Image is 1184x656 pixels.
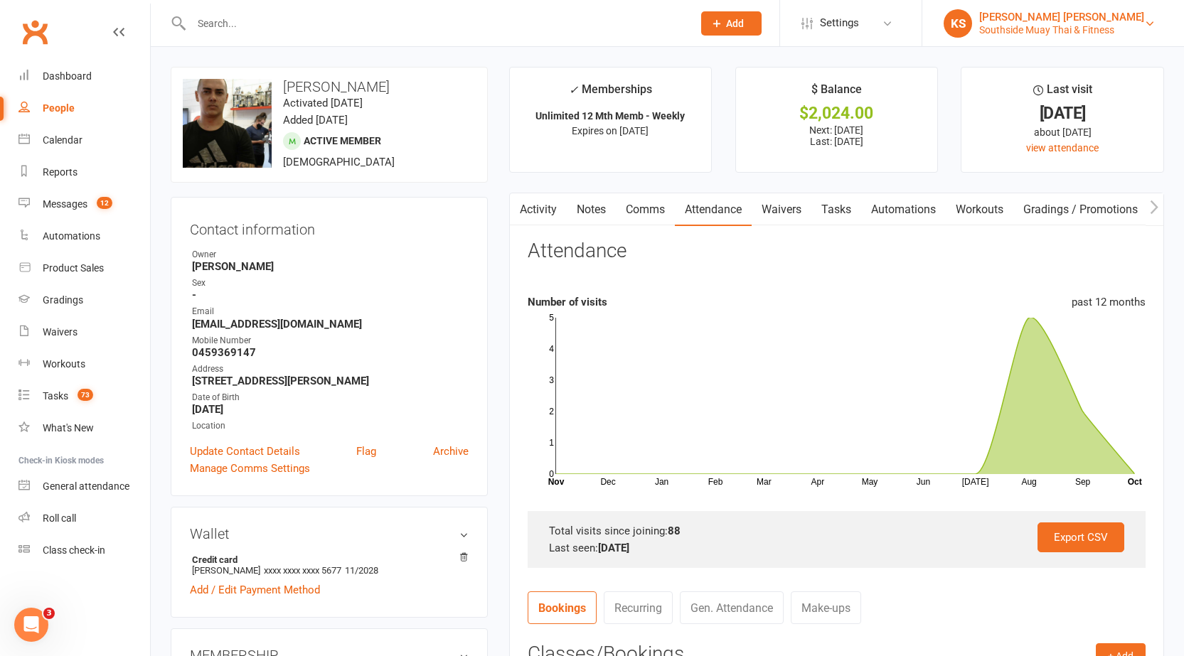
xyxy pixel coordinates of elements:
a: Export CSV [1038,522,1124,552]
div: Roll call [43,512,76,524]
div: Gradings [43,294,83,306]
a: Update Contact Details [190,443,300,460]
div: Class check-in [43,544,105,556]
h3: Contact information [190,216,469,237]
a: People [18,92,150,124]
div: Last seen: [549,539,1124,556]
div: Calendar [43,134,82,146]
div: Email [192,305,469,318]
strong: 88 [668,525,681,537]
div: General attendance [43,480,129,492]
a: General attendance kiosk mode [18,471,150,502]
div: [DATE] [974,106,1151,121]
a: Flag [356,443,376,460]
strong: Unlimited 12 Mth Memb - Weekly [535,110,685,122]
button: Add [701,11,762,36]
strong: 0459369147 [192,346,469,359]
div: People [43,102,75,114]
span: Settings [820,7,859,39]
a: Gradings / Promotions [1013,193,1148,226]
span: Expires on [DATE] [572,125,649,136]
div: What's New [43,422,94,434]
div: Sex [192,276,469,290]
a: Automations [861,193,946,226]
time: Activated [DATE] [283,97,363,109]
div: Last visit [1033,80,1092,106]
a: What's New [18,412,150,444]
div: past 12 months [1072,294,1146,311]
a: Clubworx [17,14,53,50]
span: 11/2028 [345,565,378,576]
a: Workouts [946,193,1013,226]
a: Class kiosk mode [18,534,150,566]
a: Reports [18,156,150,188]
div: $2,024.00 [749,106,925,121]
a: Gen. Attendance [680,591,784,624]
span: Active member [304,135,381,146]
div: Automations [43,230,100,242]
strong: [DATE] [598,542,629,554]
strong: Credit card [192,554,462,565]
img: image1638434273.png [183,79,272,168]
a: Gradings [18,284,150,316]
h3: [PERSON_NAME] [183,79,476,95]
div: Memberships [569,80,652,107]
a: Waivers [18,316,150,348]
li: [PERSON_NAME] [190,552,469,578]
span: [DEMOGRAPHIC_DATA] [283,156,395,168]
a: Dashboard [18,60,150,92]
a: Attendance [675,193,752,226]
div: Mobile Number [192,334,469,348]
iframe: Intercom live chat [14,608,48,642]
a: Tasks 73 [18,380,150,412]
div: KS [944,9,972,38]
div: Address [192,362,469,376]
div: Messages [43,198,87,210]
div: Reports [43,166,78,178]
div: Total visits since joining: [549,522,1124,539]
h3: Wallet [190,526,469,542]
div: $ Balance [811,80,862,106]
a: Manage Comms Settings [190,460,310,477]
strong: - [192,289,469,301]
p: Next: [DATE] Last: [DATE] [749,124,925,147]
a: Activity [510,193,567,226]
div: [PERSON_NAME] [PERSON_NAME] [979,11,1144,23]
a: Make-ups [791,591,861,624]
span: Add [726,18,744,29]
a: Tasks [811,193,861,226]
div: Product Sales [43,262,104,274]
div: Owner [192,248,469,262]
strong: [STREET_ADDRESS][PERSON_NAME] [192,375,469,387]
a: Add / Edit Payment Method [190,581,320,598]
a: Workouts [18,348,150,380]
span: 73 [78,389,93,401]
input: Search... [187,14,683,33]
a: Messages 12 [18,188,150,220]
strong: [EMAIL_ADDRESS][DOMAIN_NAME] [192,318,469,330]
div: Location [192,419,469,433]
div: Southside Muay Thai & Fitness [979,23,1144,36]
div: Dashboard [43,70,92,82]
i: ✓ [569,83,578,97]
strong: [DATE] [192,403,469,416]
div: Tasks [43,390,68,402]
a: Roll call [18,502,150,534]
div: about [DATE] [974,124,1151,140]
time: Added [DATE] [283,114,348,127]
a: Calendar [18,124,150,156]
a: Comms [616,193,675,226]
a: Archive [433,443,469,460]
strong: [PERSON_NAME] [192,260,469,273]
a: Bookings [528,591,597,624]
a: Automations [18,220,150,252]
a: Waivers [752,193,811,226]
span: 12 [97,197,112,209]
a: Product Sales [18,252,150,284]
span: 3 [43,608,55,619]
div: Date of Birth [192,391,469,404]
span: xxxx xxxx xxxx 5677 [264,565,341,576]
div: Waivers [43,326,78,338]
a: Recurring [604,591,673,624]
strong: Number of visits [528,296,607,308]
